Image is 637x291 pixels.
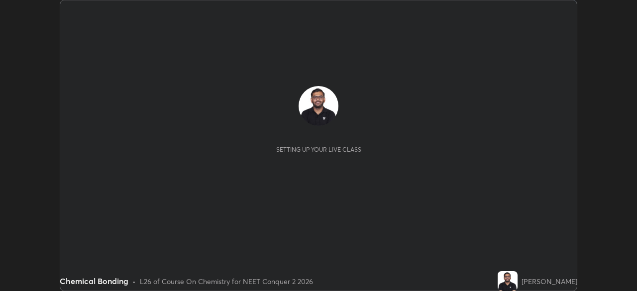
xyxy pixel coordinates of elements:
[276,146,361,153] div: Setting up your live class
[522,276,577,287] div: [PERSON_NAME]
[140,276,313,287] div: L26 of Course On Chemistry for NEET Conquer 2 2026
[498,271,518,291] img: f6c41efb327145258bfc596793d6e4cc.jpg
[60,275,128,287] div: Chemical Bonding
[132,276,136,287] div: •
[299,86,338,126] img: f6c41efb327145258bfc596793d6e4cc.jpg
